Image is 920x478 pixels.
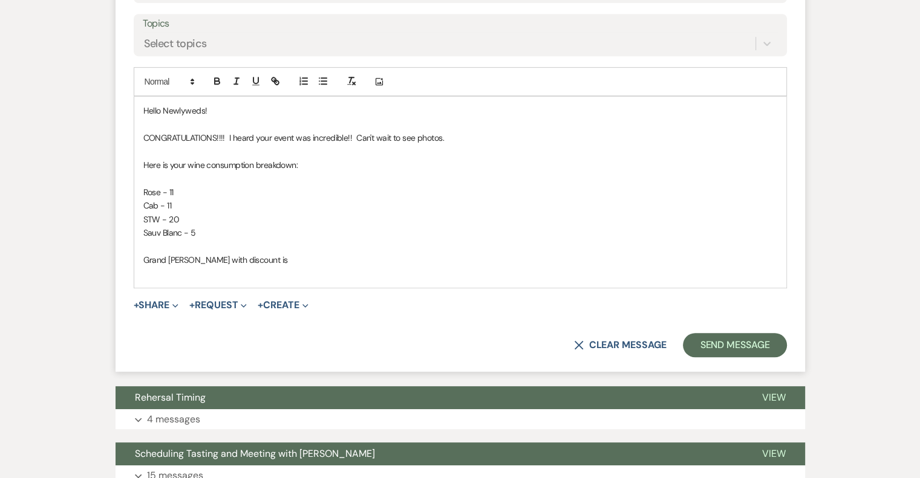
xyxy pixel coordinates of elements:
[143,186,777,199] p: Rose - 11
[143,226,777,239] p: Sauv Blanc - 5
[143,158,777,172] p: Here is your wine consumption breakdown:
[743,442,805,465] button: View
[143,199,777,212] p: Cab - 11
[762,391,786,404] span: View
[116,386,743,409] button: Rehersal Timing
[143,131,777,144] p: CONGRATULATIONS!!!! I heard your event was incredible!! Can't wait to see photos.
[143,104,777,117] p: Hello Newlyweds!
[189,300,195,310] span: +
[143,253,777,266] p: Grand [PERSON_NAME] with discount is
[258,300,308,310] button: Create
[116,442,743,465] button: Scheduling Tasting and Meeting with [PERSON_NAME]
[189,300,247,310] button: Request
[134,300,179,310] button: Share
[574,340,666,350] button: Clear message
[762,447,786,460] span: View
[147,412,200,427] p: 4 messages
[258,300,263,310] span: +
[143,15,778,33] label: Topics
[144,36,207,52] div: Select topics
[683,333,786,357] button: Send Message
[135,391,206,404] span: Rehersal Timing
[116,409,805,430] button: 4 messages
[143,213,777,226] p: STW - 20
[134,300,139,310] span: +
[135,447,375,460] span: Scheduling Tasting and Meeting with [PERSON_NAME]
[743,386,805,409] button: View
